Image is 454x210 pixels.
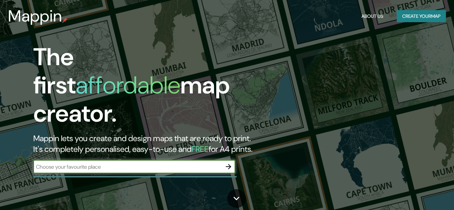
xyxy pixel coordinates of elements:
[359,10,386,23] button: About Us
[33,133,260,155] h2: Mappin lets you create and design maps that are ready to print. It's completely personalised, eas...
[8,7,62,26] h3: Mappin
[33,43,260,133] h1: The first map creator.
[33,163,222,171] input: Choose your favourite place
[191,144,209,154] h5: FREE
[397,10,446,23] button: Create yourmap
[62,17,68,23] img: mappin-pin
[76,70,180,101] h1: affordable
